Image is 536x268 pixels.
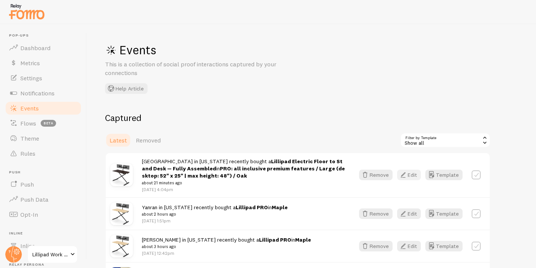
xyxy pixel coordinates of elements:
[142,186,346,193] p: [DATE] 4:04pm
[5,70,82,86] a: Settings
[397,241,421,251] button: Edit
[27,245,78,263] a: Lillipad Work Solutions
[295,236,311,243] strong: Maple
[110,202,133,225] img: Lillipad42Maple1.jpg
[20,211,38,218] span: Opt-In
[9,262,82,267] span: Relay Persona
[425,170,463,180] button: Template
[20,74,42,82] span: Settings
[142,179,346,186] small: about 21 minutes ago
[5,55,82,70] a: Metrics
[5,192,82,207] a: Push Data
[236,204,268,211] a: Lillipad PRO
[41,120,56,127] span: beta
[20,242,35,250] span: Inline
[359,241,393,251] button: Remove
[20,89,55,97] span: Notifications
[9,33,82,38] span: Pop-ups
[105,112,490,124] h2: Captured
[142,236,311,250] span: [PERSON_NAME] in [US_STATE] recently bought a in
[105,42,331,58] h1: Events
[142,158,346,186] span: [GEOGRAPHIC_DATA] in [US_STATE] recently bought a in
[5,131,82,146] a: Theme
[425,208,463,219] button: Template
[142,250,311,256] p: [DATE] 12:42pm
[142,211,288,217] small: about 2 hours ago
[136,136,161,144] span: Removed
[259,236,291,243] a: Lillipad PRO
[142,165,345,179] strong: PRO: all inclusive premium features / Large (desktop: 52" x 25" | max height: 48") / Oak
[20,196,49,203] span: Push Data
[142,204,288,218] span: Yanran in [US_STATE] recently bought a in
[20,181,34,188] span: Push
[5,86,82,101] a: Notifications
[8,2,46,21] img: fomo-relay-logo-orange.svg
[105,83,148,94] button: Help Article
[9,170,82,175] span: Push
[5,207,82,222] a: Opt-In
[5,40,82,55] a: Dashboard
[5,146,82,161] a: Rules
[142,243,311,250] small: about 3 hours ago
[20,104,39,112] span: Events
[397,208,421,219] button: Edit
[20,135,39,142] span: Theme
[142,158,343,172] a: Lillipad Electric Floor to Stand Desk — Fully Assembled
[20,119,36,127] span: Flows
[272,204,288,211] strong: Maple
[397,241,425,251] a: Edit
[359,208,393,219] button: Remove
[5,101,82,116] a: Events
[105,60,286,77] p: This is a collection of social proof interactions captured by your connections
[9,231,82,236] span: Inline
[397,170,421,180] button: Edit
[5,116,82,131] a: Flows beta
[131,133,165,148] a: Removed
[359,170,393,180] button: Remove
[397,170,425,180] a: Edit
[425,241,463,251] button: Template
[397,208,425,219] a: Edit
[20,44,50,52] span: Dashboard
[20,150,35,157] span: Rules
[142,217,288,224] p: [DATE] 1:51pm
[5,238,82,253] a: Inline
[5,177,82,192] a: Push
[32,250,68,259] span: Lillipad Work Solutions
[400,133,490,148] div: Show all
[110,235,133,257] img: Lillipad42Maple1.jpg
[105,133,131,148] a: Latest
[110,136,127,144] span: Latest
[20,59,40,67] span: Metrics
[110,164,133,186] img: Lillipad42Oak1.jpg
